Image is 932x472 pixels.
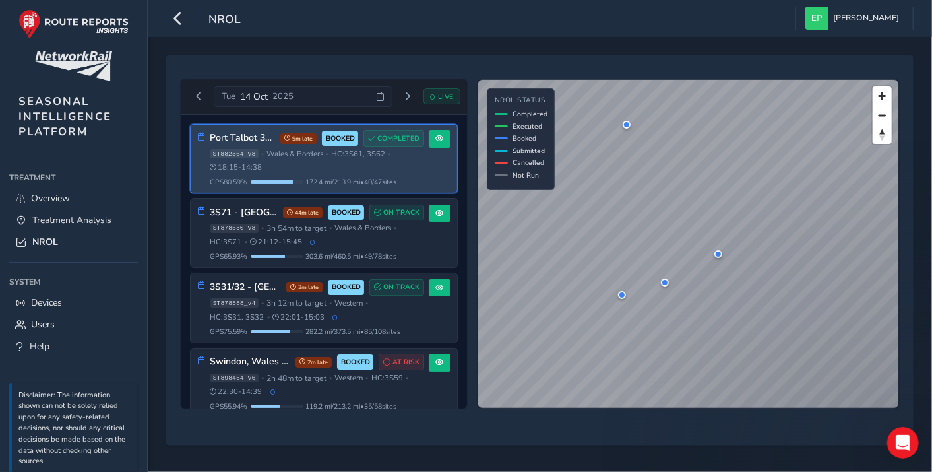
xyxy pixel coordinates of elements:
[513,146,545,156] span: Submitted
[210,282,282,293] h3: 3S31/32 - [GEOGRAPHIC_DATA], [GEOGRAPHIC_DATA] [GEOGRAPHIC_DATA] & [GEOGRAPHIC_DATA]
[31,296,62,309] span: Devices
[267,314,270,321] span: •
[266,149,323,159] span: Wales & Borders
[326,133,355,144] span: BOOKED
[9,314,138,335] a: Users
[833,7,899,30] span: [PERSON_NAME]
[286,282,323,292] span: 3m late
[388,151,391,158] span: •
[261,224,264,232] span: •
[210,312,264,322] span: HC: 3S31, 3S32
[295,357,332,368] span: 2m late
[805,7,904,30] button: [PERSON_NAME]
[513,133,536,143] span: Booked
[9,231,138,253] a: NROL
[210,327,248,337] span: GPS 75.59 %
[222,90,235,102] span: Tue
[478,80,899,409] canvas: Map
[406,374,408,382] span: •
[32,236,58,248] span: NROL
[188,88,210,105] button: Previous day
[18,9,129,39] img: rr logo
[306,327,401,337] span: 282.2 mi / 373.5 mi • 85 / 108 sites
[272,90,294,102] span: 2025
[334,223,391,233] span: Wales & Borders
[377,133,419,144] span: COMPLETED
[329,224,332,232] span: •
[9,168,138,187] div: Treatment
[383,207,419,218] span: ON TRACK
[329,300,332,307] span: •
[306,252,397,261] span: 303.6 mi / 460.5 mi • 49 / 78 sites
[210,162,263,172] span: 18:15 - 14:38
[35,51,112,81] img: customer logo
[210,149,259,158] span: ST882364_v8
[873,106,892,125] button: Zoom out
[208,11,241,30] span: NROL
[383,282,419,292] span: ON TRACK
[31,318,55,331] span: Users
[210,387,263,397] span: 22:30 - 14:39
[210,133,276,144] h3: Port Talbot 3S61,62
[9,187,138,209] a: Overview
[280,133,317,144] span: 9m late
[210,298,259,308] span: ST878588_v4
[245,238,247,246] span: •
[306,401,397,411] span: 119.2 mi / 213.2 mi • 35 / 58 sites
[513,109,547,119] span: Completed
[261,151,264,158] span: •
[326,151,328,158] span: •
[341,357,370,368] span: BOOKED
[366,300,369,307] span: •
[371,373,403,383] span: HC: 3S59
[272,312,325,322] span: 22:01 - 15:03
[9,335,138,357] a: Help
[283,207,323,218] span: 44m late
[873,125,892,144] button: Reset bearing to north
[495,96,547,105] h4: NROL Status
[438,92,454,102] span: LIVE
[210,177,248,187] span: GPS 80.59 %
[266,373,326,384] span: 2h 48m to target
[240,90,268,103] span: 14 Oct
[513,158,544,168] span: Cancelled
[18,94,111,139] span: SEASONAL INTELLIGENCE PLATFORM
[261,300,264,307] span: •
[261,374,264,382] span: •
[397,88,419,105] button: Next day
[394,224,397,232] span: •
[392,357,419,368] span: AT RISK
[210,237,242,247] span: HC: 3S71
[332,282,361,292] span: BOOKED
[31,192,70,205] span: Overview
[210,401,248,411] span: GPS 55.94 %
[266,298,326,308] span: 3h 12m to target
[30,340,49,353] span: Help
[873,86,892,106] button: Zoom in
[210,207,279,219] h3: 3S71 - [GEOGRAPHIC_DATA]
[331,149,385,159] span: HC: 3S61, 3S62
[329,374,332,382] span: •
[366,374,369,382] span: •
[334,298,363,308] span: Western
[887,427,919,459] iframe: Intercom live chat
[266,223,326,234] span: 3h 54m to target
[210,356,292,368] h3: Swindon, Wales Valleys
[19,390,131,468] p: Disclaimer: The information shown can not be solely relied upon for any safety-related decisions,...
[9,272,138,292] div: System
[32,214,111,226] span: Treatment Analysis
[332,207,361,218] span: BOOKED
[805,7,828,30] img: diamond-layout
[334,373,363,383] span: Western
[210,374,259,383] span: ST898454_v6
[513,170,539,180] span: Not Run
[306,177,397,187] span: 172.4 mi / 213.9 mi • 40 / 47 sites
[210,224,259,233] span: ST878530_v8
[210,252,248,261] span: GPS 65.93 %
[9,209,138,231] a: Treatment Analysis
[9,292,138,314] a: Devices
[250,237,302,247] span: 21:12 - 15:45
[513,121,542,131] span: Executed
